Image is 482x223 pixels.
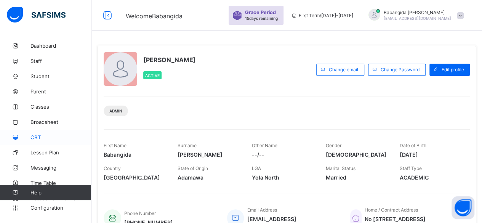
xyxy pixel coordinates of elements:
[361,9,468,22] div: Babangida Ibrahim
[178,151,240,158] span: [PERSON_NAME]
[30,73,91,79] span: Student
[104,174,166,181] span: [GEOGRAPHIC_DATA]
[30,180,91,186] span: Time Table
[109,109,122,113] span: Admin
[251,151,314,158] span: --/--
[247,207,277,213] span: Email Address
[104,151,166,158] span: Babangida
[326,165,355,171] span: Marital Status
[291,13,353,18] span: session/term information
[178,165,208,171] span: State of Origin
[124,210,156,216] span: Phone Number
[442,67,464,72] span: Edit profile
[30,134,91,140] span: CBT
[178,143,197,148] span: Surname
[30,119,91,125] span: Broadsheet
[452,196,474,219] button: Open asap
[30,43,91,49] span: Dashboard
[30,149,91,156] span: Lesson Plan
[251,143,277,148] span: Other Name
[400,151,462,158] span: [DATE]
[30,104,91,110] span: Classes
[384,16,451,21] span: [EMAIL_ADDRESS][DOMAIN_NAME]
[30,205,91,211] span: Configuration
[126,12,183,20] span: Welcome Babangida
[30,165,91,171] span: Messaging
[400,174,462,181] span: ACADEMIC
[365,207,418,213] span: Home / Contract Address
[145,73,160,78] span: Active
[381,67,420,72] span: Change Password
[384,10,451,15] span: Babangida [PERSON_NAME]
[329,67,358,72] span: Change email
[104,143,127,148] span: First Name
[30,189,91,196] span: Help
[326,151,388,158] span: [DEMOGRAPHIC_DATA]
[400,165,422,171] span: Staff Type
[251,174,314,181] span: Yola North
[245,16,278,21] span: 15 days remaining
[245,10,276,15] span: Grace Period
[232,11,242,20] img: sticker-purple.71386a28dfed39d6af7621340158ba97.svg
[400,143,426,148] span: Date of Birth
[326,143,341,148] span: Gender
[251,165,261,171] span: LGA
[326,174,388,181] span: Married
[178,174,240,181] span: Adamawa
[143,56,196,64] span: [PERSON_NAME]
[104,165,121,171] span: Country
[7,7,66,23] img: safsims
[30,58,91,64] span: Staff
[30,88,91,95] span: Parent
